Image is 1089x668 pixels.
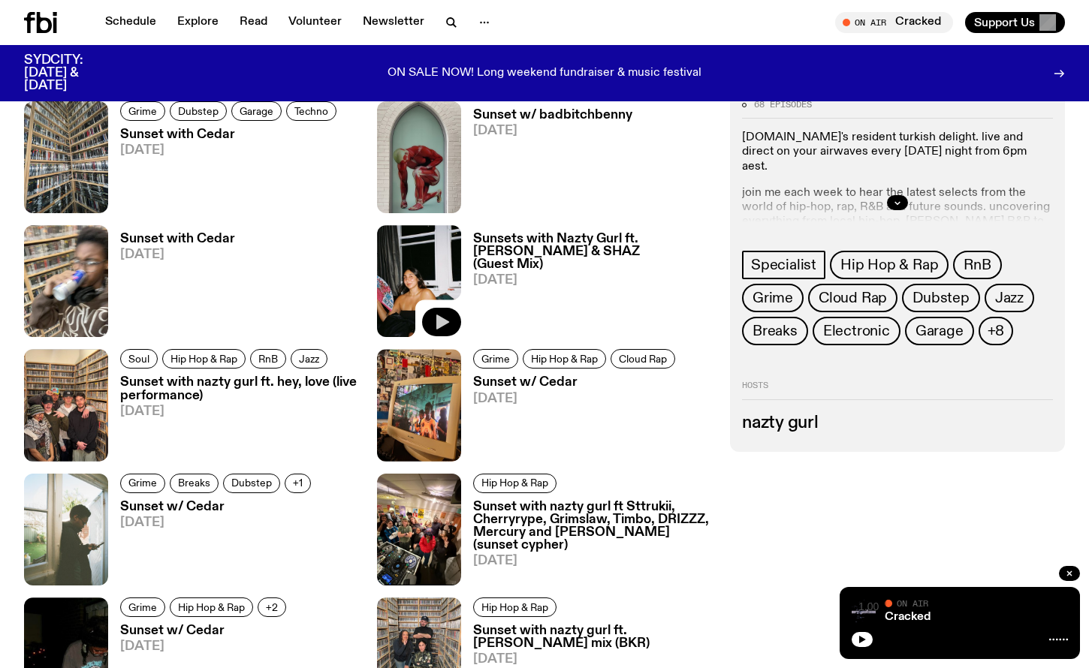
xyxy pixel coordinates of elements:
[293,477,303,489] span: +1
[231,101,282,121] a: Garage
[753,323,798,340] span: Breaks
[120,640,291,653] span: [DATE]
[461,376,680,461] a: Sunset w/ Cedar[DATE]
[461,109,632,213] a: Sunset w/ badbitchbenny[DATE]
[120,144,341,157] span: [DATE]
[965,12,1065,33] button: Support Us
[953,251,1001,280] a: RnB
[108,128,341,213] a: Sunset with Cedar[DATE]
[128,477,157,489] span: Grime
[473,624,712,650] h3: Sunset with nazty gurl ft. [PERSON_NAME] mix (BKR)
[742,284,804,313] a: Grime
[120,597,165,617] a: Grime
[473,274,712,287] span: [DATE]
[286,101,336,121] a: Techno
[120,128,341,141] h3: Sunset with Cedar
[473,501,712,552] h3: Sunset with nazty gurl ft Sttrukii, Cherryrype, Grimslaw, Timbo, DRIZZZ, Mercury and [PERSON_NAME...
[162,349,246,369] a: Hip Hop & Rap
[473,376,680,389] h3: Sunset w/ Cedar
[885,611,931,623] a: Cracked
[285,474,311,493] button: +1
[128,354,149,365] span: Soul
[531,354,598,365] span: Hip Hop & Rap
[120,101,165,121] a: Grime
[120,233,235,245] h3: Sunset with Cedar
[813,317,900,346] a: Electronic
[168,12,228,33] a: Explore
[170,354,237,365] span: Hip Hop & Rap
[24,54,120,92] h3: SYDCITY: [DATE] & [DATE]
[742,415,1053,432] h3: nazty gurl
[120,516,315,529] span: [DATE]
[96,12,165,33] a: Schedule
[974,16,1035,29] span: Support Us
[266,601,278,612] span: +2
[240,105,273,116] span: Garage
[754,101,812,109] span: 68 episodes
[108,233,235,337] a: Sunset with Cedar[DATE]
[473,653,712,666] span: [DATE]
[170,597,253,617] a: Hip Hop & Rap
[619,354,667,365] span: Cloud Rap
[223,474,280,493] a: Dubstep
[481,601,548,612] span: Hip Hop & Rap
[231,477,272,489] span: Dubstep
[473,109,632,122] h3: Sunset w/ badbitchbenny
[120,349,158,369] a: Soul
[178,477,210,489] span: Breaks
[742,382,1053,400] h2: Hosts
[988,323,1005,340] span: +8
[388,67,701,80] p: ON SALE NOW! Long weekend fundraiser & music festival
[120,376,359,402] h3: Sunset with nazty gurl ft. hey, love (live performance)
[830,251,949,280] a: Hip Hop & Rap
[753,290,793,307] span: Grime
[258,597,286,617] button: +2
[178,601,245,612] span: Hip Hop & Rap
[751,257,816,274] span: Specialist
[481,477,548,489] span: Hip Hop & Rap
[473,597,557,617] a: Hip Hop & Rap
[473,233,712,271] h3: Sunsets with Nazty Gurl ft. [PERSON_NAME] & SHAZ (Guest Mix)
[995,290,1024,307] span: Jazz
[523,349,606,369] a: Hip Hop & Rap
[473,474,557,493] a: Hip Hop & Rap
[279,12,351,33] a: Volunteer
[473,555,712,567] span: [DATE]
[905,317,974,346] a: Garage
[120,405,359,418] span: [DATE]
[897,598,928,608] span: On Air
[294,105,328,116] span: Techno
[461,233,712,337] a: Sunsets with Nazty Gurl ft. [PERSON_NAME] & SHAZ (Guest Mix)[DATE]
[835,12,953,33] button: On AirCracked
[481,354,510,365] span: Grime
[742,317,808,346] a: Breaks
[120,624,291,637] h3: Sunset w/ Cedar
[128,601,157,612] span: Grime
[120,474,165,493] a: Grime
[916,323,964,340] span: Garage
[473,349,518,369] a: Grime
[964,257,991,274] span: RnB
[819,290,887,307] span: Cloud Rap
[913,290,970,307] span: Dubstep
[979,317,1014,346] button: +8
[902,284,980,313] a: Dubstep
[354,12,433,33] a: Newsletter
[250,349,286,369] a: RnB
[108,501,315,585] a: Sunset w/ Cedar[DATE]
[823,323,890,340] span: Electronic
[170,101,227,121] a: Dubstep
[742,251,825,280] a: Specialist
[808,284,897,313] a: Cloud Rap
[742,131,1053,175] p: [DOMAIN_NAME]'s resident turkish delight. live and direct on your airwaves every [DATE] night fro...
[128,105,157,116] span: Grime
[611,349,675,369] a: Cloud Rap
[461,501,712,585] a: Sunset with nazty gurl ft Sttrukii, Cherryrype, Grimslaw, Timbo, DRIZZZ, Mercury and [PERSON_NAME...
[258,354,278,365] span: RnB
[231,12,276,33] a: Read
[24,101,108,213] img: A corner shot of the fbi music library
[120,501,315,513] h3: Sunset w/ Cedar
[840,257,938,274] span: Hip Hop & Rap
[985,284,1034,313] a: Jazz
[291,349,327,369] a: Jazz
